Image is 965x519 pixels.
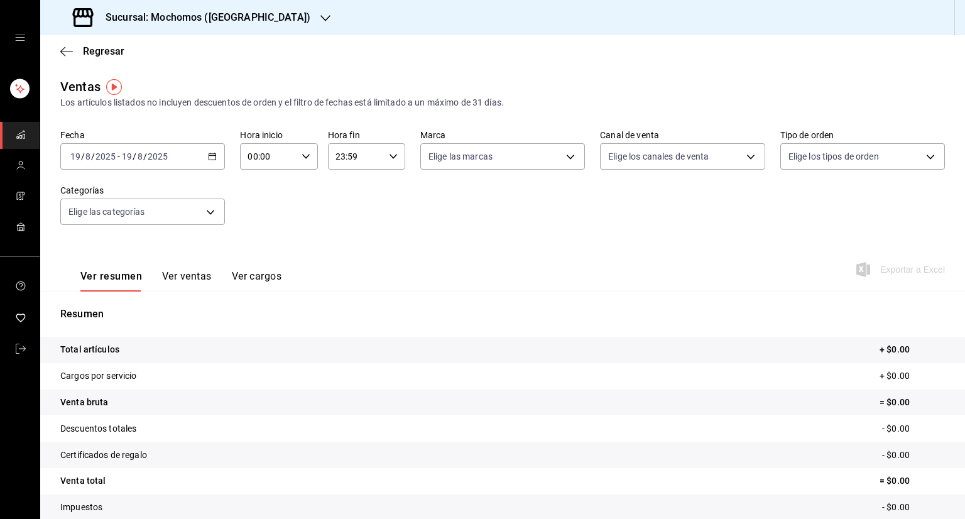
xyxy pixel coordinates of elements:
[420,131,585,139] label: Marca
[60,369,137,383] p: Cargos por servicio
[328,131,405,139] label: Hora fin
[240,131,317,139] label: Hora inicio
[80,270,281,292] div: navigation tabs
[60,396,108,409] p: Venta bruta
[70,151,81,161] input: --
[60,501,102,514] p: Impuestos
[780,131,945,139] label: Tipo de orden
[133,151,136,161] span: /
[60,77,101,96] div: Ventas
[60,186,225,195] label: Categorías
[882,501,945,514] p: - $0.00
[60,96,945,109] div: Los artículos listados no incluyen descuentos de orden y el filtro de fechas está limitado a un m...
[880,369,945,383] p: + $0.00
[608,150,709,163] span: Elige los canales de venta
[882,449,945,462] p: - $0.00
[788,150,879,163] span: Elige los tipos de orden
[60,474,106,488] p: Venta total
[60,131,225,139] label: Fecha
[81,151,85,161] span: /
[428,150,493,163] span: Elige las marcas
[147,151,168,161] input: ----
[60,45,124,57] button: Regresar
[117,151,120,161] span: -
[60,343,119,356] p: Total artículos
[880,396,945,409] p: = $0.00
[68,205,145,218] span: Elige las categorías
[91,151,95,161] span: /
[882,422,945,435] p: - $0.00
[880,474,945,488] p: = $0.00
[880,343,945,356] p: + $0.00
[121,151,133,161] input: --
[137,151,143,161] input: --
[95,10,310,25] h3: Sucursal: Mochomos ([GEOGRAPHIC_DATA])
[83,45,124,57] span: Regresar
[232,270,282,292] button: Ver cargos
[85,151,91,161] input: --
[162,270,212,292] button: Ver ventas
[15,33,25,43] button: open drawer
[106,79,122,95] img: Tooltip marker
[60,422,136,435] p: Descuentos totales
[60,307,945,322] p: Resumen
[60,449,147,462] p: Certificados de regalo
[95,151,116,161] input: ----
[80,270,142,292] button: Ver resumen
[143,151,147,161] span: /
[600,131,765,139] label: Canal de venta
